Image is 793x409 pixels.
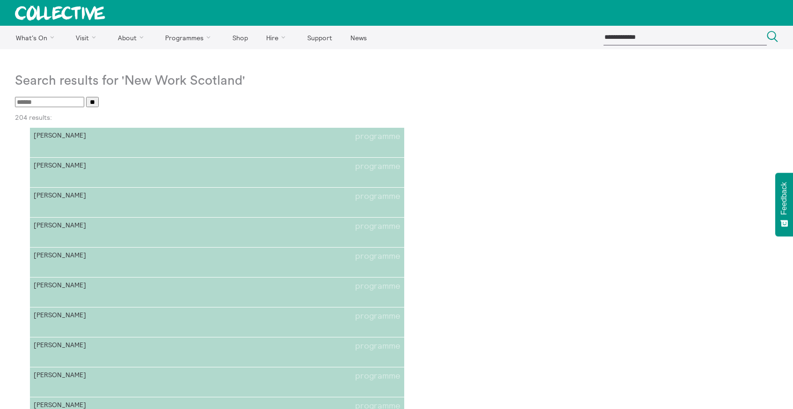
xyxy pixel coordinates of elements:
a: [PERSON_NAME]programme [30,128,404,158]
a: Shop [224,26,256,49]
span: [PERSON_NAME] [34,161,217,171]
span: programme [355,281,400,291]
span: [PERSON_NAME] [34,281,217,291]
span: [PERSON_NAME] [34,221,217,231]
a: [PERSON_NAME]programme [30,218,404,248]
span: [PERSON_NAME] [34,251,217,261]
span: programme [355,341,400,351]
h1: Search results for 'New Work Scotland' [15,73,778,88]
span: programme [355,251,400,261]
span: [PERSON_NAME] [34,311,217,321]
a: [PERSON_NAME]programme [30,248,404,278]
button: Feedback - Show survey [775,173,793,236]
a: News [342,26,375,49]
a: About [109,26,155,49]
a: Support [299,26,340,49]
span: programme [355,221,400,231]
span: Feedback [780,182,788,215]
p: 204 results: [15,114,778,121]
a: [PERSON_NAME]programme [30,278,404,307]
a: [PERSON_NAME]programme [30,188,404,218]
span: programme [355,191,400,201]
span: [PERSON_NAME] [34,341,217,351]
a: Visit [68,26,108,49]
span: [PERSON_NAME] [34,131,217,141]
a: [PERSON_NAME]programme [30,367,404,397]
span: programme [355,371,400,381]
span: [PERSON_NAME] [34,191,217,201]
span: programme [355,311,400,321]
span: [PERSON_NAME] [34,371,217,381]
a: Programmes [157,26,223,49]
a: [PERSON_NAME]programme [30,337,404,367]
a: What's On [7,26,66,49]
a: Hire [258,26,298,49]
a: [PERSON_NAME]programme [30,307,404,337]
span: programme [355,161,400,171]
a: [PERSON_NAME]programme [30,158,404,188]
span: programme [355,131,400,141]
